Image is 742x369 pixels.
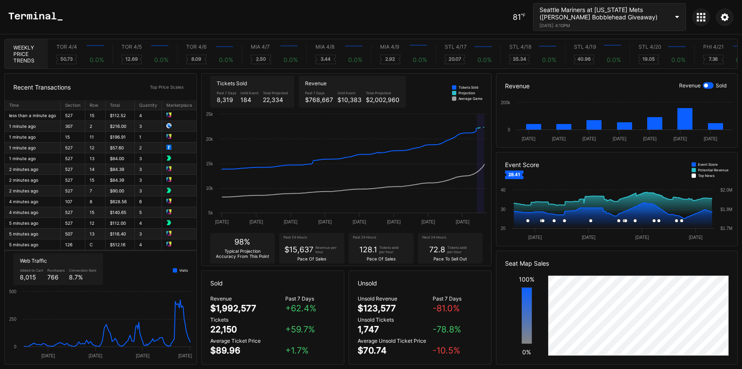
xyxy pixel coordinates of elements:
[9,177,56,183] div: 2 minutes ago
[106,186,135,196] td: $90.00
[305,80,399,87] div: Revenue
[315,245,339,254] div: Revenue per hour
[13,84,71,91] div: Recent Transactions
[318,220,332,224] text: [DATE]
[61,218,85,229] td: 527
[9,113,56,118] div: less than a minute ago
[178,353,192,358] text: [DATE]
[698,174,714,178] div: Top News
[61,186,85,196] td: 527
[477,56,492,63] div: 0.0 %
[106,239,135,250] td: $512.16
[135,196,162,207] td: 6
[613,136,627,141] text: [DATE]
[509,43,531,50] div: STL 4/18
[501,226,506,231] text: 20
[41,353,55,358] text: [DATE]
[85,110,106,121] td: 15
[20,273,43,281] div: 8,015
[136,353,150,358] text: [DATE]
[61,239,85,250] td: 126
[521,12,525,18] div: ℉
[305,96,333,103] div: $768,667
[85,132,106,143] td: 11
[413,56,427,63] div: 0.0 %
[240,91,259,95] div: Until Event
[85,207,106,218] td: 15
[69,273,97,281] div: 8.7 %
[166,198,171,204] img: 66534caa8425c4114717.png
[358,295,433,302] div: Unsold Revenue
[458,91,475,95] div: Projection
[9,124,56,129] div: 1 minute ago
[61,143,85,153] td: 527
[284,245,313,254] div: $15,637
[9,289,16,294] text: 500
[709,56,718,62] text: 7.36
[135,100,162,110] th: Quantity
[106,250,135,261] td: $28.42
[85,100,106,110] th: Row
[135,229,162,239] td: 3
[508,127,511,132] text: 0
[421,220,435,224] text: [DATE]
[366,91,399,95] div: Total Projected
[135,239,162,250] td: 4
[85,186,106,196] td: 7
[14,344,16,349] text: 0
[61,175,85,186] td: 527
[202,271,344,295] div: Sold
[9,317,16,322] text: 250
[106,100,135,110] th: Total
[191,56,202,62] text: 8.09
[380,43,399,50] div: MIA 4/9
[679,82,701,89] div: Revenue
[513,56,526,62] text: 35.34
[106,132,135,143] td: $196.91
[210,324,237,335] div: 22,150
[348,56,362,63] div: 0.0 %
[106,110,135,121] td: $112.52
[240,96,259,103] div: 184
[297,256,326,261] div: Pace Of Sales
[720,188,733,192] text: $2.0M
[552,136,566,141] text: [DATE]
[285,295,335,302] div: Past 7 Days
[206,186,213,191] text: 10k
[458,96,483,101] div: Average Game
[89,353,103,358] text: [DATE]
[582,235,596,240] text: [DATE]
[458,85,478,90] div: Tickets Sold
[607,56,621,63] div: 0.0 %
[61,229,85,239] td: 507
[135,175,162,186] td: 3
[9,167,56,172] div: 2 minutes ago
[263,96,288,103] div: 22,334
[85,196,106,207] td: 8
[210,303,256,313] div: $1,992,577
[501,207,506,212] text: 30
[433,303,483,313] div: -81.0 %
[135,164,162,175] td: 3
[122,43,142,50] div: TOR 4/5
[9,210,56,215] div: 4 minutes ago
[166,112,171,118] img: 66534caa8425c4114717.png
[186,43,206,50] div: TOR 4/6
[135,218,162,229] td: 4
[135,153,162,164] td: 3
[90,56,104,63] div: 0.0 %
[106,153,135,164] td: $84.00
[422,235,446,241] div: Next 24 Hours
[106,207,135,218] td: $140.65
[353,235,376,241] div: Past 24 Hours
[69,268,97,273] div: Conversion Rate
[20,257,97,264] div: Web Traffic
[513,12,525,22] div: 81
[9,188,56,193] div: 2 minutes ago
[135,132,162,143] td: 1
[720,226,733,231] text: $1.7M
[106,143,135,153] td: $57.60
[166,209,171,214] img: 66534caa8425c4114717.png
[642,56,655,62] text: 19.05
[85,239,106,250] td: C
